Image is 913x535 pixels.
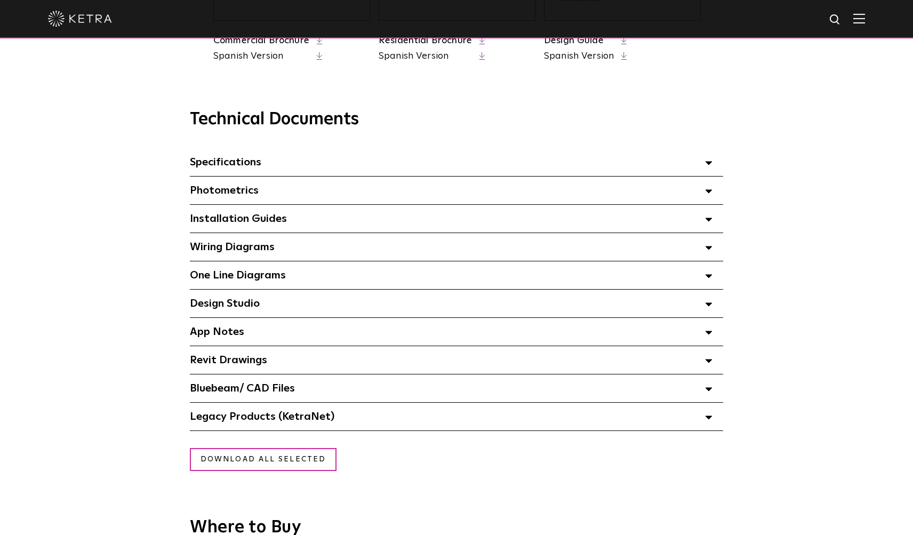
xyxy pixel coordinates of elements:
span: Revit Drawings [190,355,267,365]
a: Spanish Version [544,50,614,63]
a: Residential Brochure [379,36,472,45]
span: Wiring Diagrams [190,242,275,252]
h3: Technical Documents [190,109,723,130]
a: Spanish Version [379,50,472,63]
span: One Line Diagrams [190,270,286,281]
span: Photometrics [190,185,259,196]
img: Hamburger%20Nav.svg [853,13,865,23]
span: Specifications [190,157,261,167]
img: ketra-logo-2019-white [48,11,112,27]
span: App Notes [190,326,244,337]
a: Download all selected [190,448,337,471]
span: Installation Guides [190,213,287,224]
a: Design Guide [544,36,604,45]
span: Bluebeam/ CAD Files [190,383,295,394]
img: search icon [829,13,842,27]
span: Design Studio [190,298,260,309]
a: Commercial Brochure [213,36,309,45]
span: Legacy Products (KetraNet) [190,411,334,422]
a: Spanish Version [213,50,309,63]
